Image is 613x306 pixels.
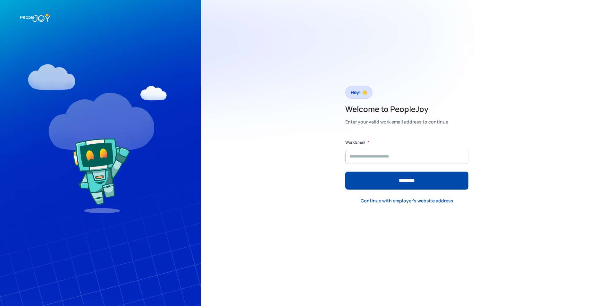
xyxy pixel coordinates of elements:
[356,194,458,208] a: Continue with employer's website address
[345,139,468,190] form: Form
[345,117,448,126] div: Enter your valid work email address to continue
[351,88,367,97] div: Hey! 👋
[361,198,453,204] div: Continue with employer's website address
[345,104,448,114] h2: Welcome to PeopleJoy
[345,139,365,146] label: Work Email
